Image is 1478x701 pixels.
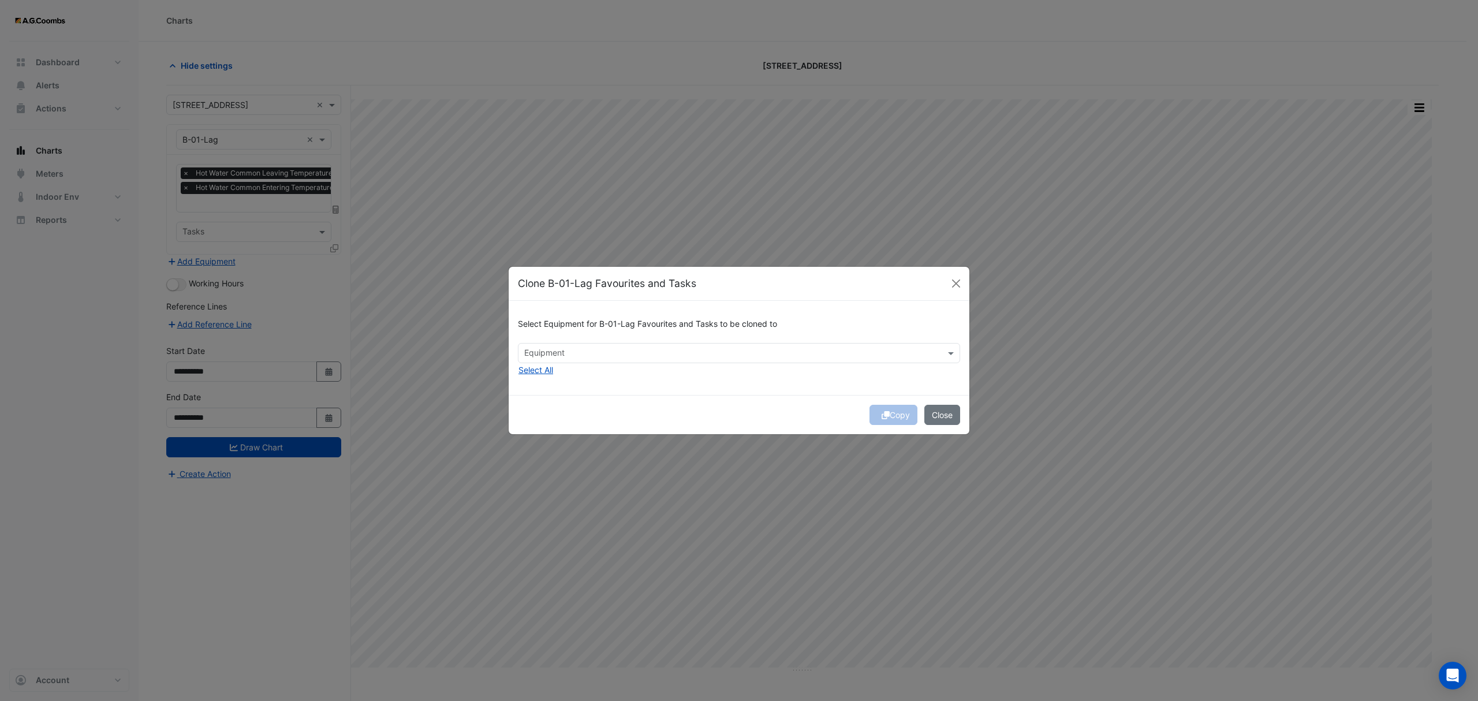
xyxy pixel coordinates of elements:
[522,346,565,361] div: Equipment
[518,319,960,329] h6: Select Equipment for B-01-Lag Favourites and Tasks to be cloned to
[1439,662,1466,689] div: Open Intercom Messenger
[518,276,696,291] h5: Clone B-01-Lag Favourites and Tasks
[518,363,554,376] button: Select All
[947,275,965,292] button: Close
[924,405,960,425] button: Close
